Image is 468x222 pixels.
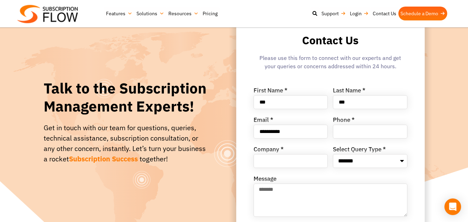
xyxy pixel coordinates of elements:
[254,146,284,154] label: Company *
[398,7,447,20] a: Schedule a Demo
[254,34,407,47] h2: Contact Us
[319,7,348,20] a: Support
[348,7,371,20] a: Login
[44,79,210,116] h1: Talk to the Subscription Management Experts!
[254,54,407,74] div: Please use this form to connect with our experts and get your queries or concerns addressed withi...
[69,154,138,163] span: Subscription Success
[371,7,398,20] a: Contact Us
[333,117,355,125] label: Phone *
[44,123,210,164] div: Get in touch with our team for questions, queries, technical assistance, subscription consultatio...
[254,176,276,184] label: Message
[444,198,461,215] div: Open Intercom Messenger
[134,7,166,20] a: Solutions
[104,7,134,20] a: Features
[333,88,365,95] label: Last Name *
[17,5,78,23] img: Subscriptionflow
[201,7,220,20] a: Pricing
[166,7,201,20] a: Resources
[254,117,273,125] label: Email *
[333,146,386,154] label: Select Query Type *
[254,88,288,95] label: First Name *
